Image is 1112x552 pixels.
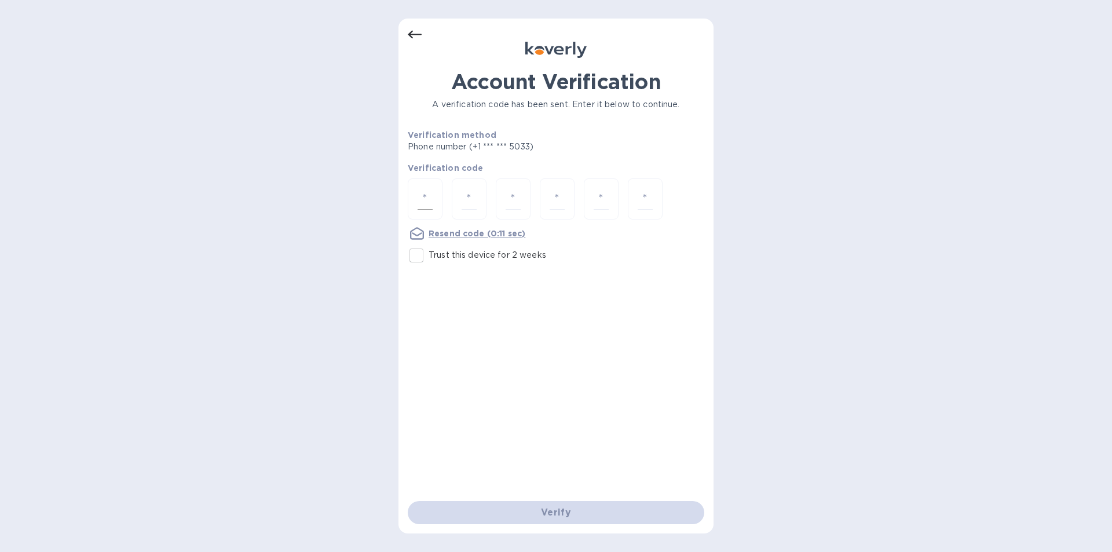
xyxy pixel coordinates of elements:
u: Resend code (0:11 sec) [429,229,525,238]
p: Trust this device for 2 weeks [429,249,546,261]
p: Phone number (+1 *** *** 5033) [408,141,622,153]
p: A verification code has been sent. Enter it below to continue. [408,98,704,111]
h1: Account Verification [408,70,704,94]
p: Verification code [408,162,704,174]
b: Verification method [408,130,496,140]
